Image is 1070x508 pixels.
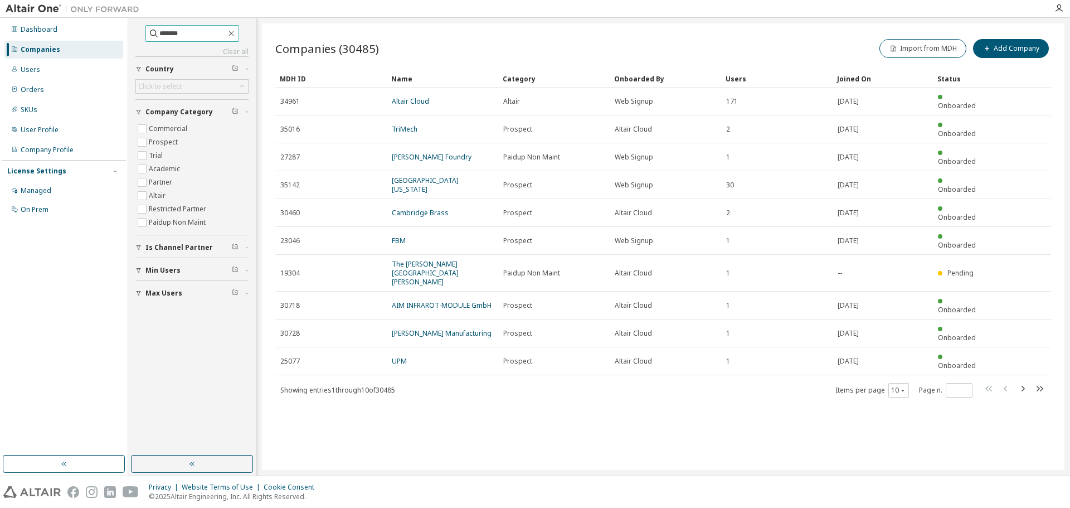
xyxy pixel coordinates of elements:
[86,486,98,498] img: instagram.svg
[149,189,168,202] label: Altair
[615,236,653,245] span: Web Signup
[280,181,300,190] span: 35142
[615,125,652,134] span: Altair Cloud
[280,236,300,245] span: 23046
[135,235,249,260] button: Is Channel Partner
[615,181,653,190] span: Web Signup
[135,47,249,56] a: Clear all
[938,101,976,110] span: Onboarded
[726,357,730,366] span: 1
[149,136,180,149] label: Prospect
[503,125,532,134] span: Prospect
[123,486,139,498] img: youtube.svg
[838,125,859,134] span: [DATE]
[149,149,165,162] label: Trial
[232,243,239,252] span: Clear filter
[264,483,321,492] div: Cookie Consent
[280,70,382,88] div: MDH ID
[145,108,213,117] span: Company Category
[392,236,406,245] a: FBM
[135,100,249,124] button: Company Category
[503,269,560,278] span: Paidup Non Maint
[503,70,605,88] div: Category
[615,357,652,366] span: Altair Cloud
[392,208,449,217] a: Cambridge Brass
[135,281,249,306] button: Max Users
[615,301,652,310] span: Altair Cloud
[891,386,906,395] button: 10
[615,209,652,217] span: Altair Cloud
[21,205,48,214] div: On Prem
[392,124,417,134] a: TriMech
[280,329,300,338] span: 30728
[973,39,1049,58] button: Add Company
[280,97,300,106] span: 34961
[726,97,738,106] span: 171
[503,301,532,310] span: Prospect
[21,125,59,134] div: User Profile
[726,329,730,338] span: 1
[21,45,60,54] div: Companies
[280,153,300,162] span: 27287
[392,301,492,310] a: AIM INFRAROT-MODULE GmbH
[3,486,61,498] img: altair_logo.svg
[280,209,300,217] span: 30460
[280,301,300,310] span: 30718
[838,269,842,278] span: --
[232,65,239,74] span: Clear filter
[6,3,145,14] img: Altair One
[135,57,249,81] button: Country
[838,209,859,217] span: [DATE]
[182,483,264,492] div: Website Terms of Use
[947,268,974,278] span: Pending
[938,333,976,342] span: Onboarded
[937,70,984,88] div: Status
[503,153,560,162] span: Paidup Non Maint
[21,85,44,94] div: Orders
[392,356,407,366] a: UPM
[21,105,37,114] div: SKUs
[879,39,966,58] button: Import from MDH
[145,65,174,74] span: Country
[149,483,182,492] div: Privacy
[726,153,730,162] span: 1
[503,236,532,245] span: Prospect
[615,329,652,338] span: Altair Cloud
[503,97,520,106] span: Altair
[838,301,859,310] span: [DATE]
[149,176,174,189] label: Partner
[149,202,208,216] label: Restricted Partner
[838,329,859,338] span: [DATE]
[392,259,459,287] a: The [PERSON_NAME][GEOGRAPHIC_DATA][PERSON_NAME]
[938,212,976,222] span: Onboarded
[938,185,976,194] span: Onboarded
[614,70,717,88] div: Onboarded By
[232,289,239,298] span: Clear filter
[938,305,976,315] span: Onboarded
[838,153,859,162] span: [DATE]
[392,176,459,194] a: [GEOGRAPHIC_DATA][US_STATE]
[280,269,300,278] span: 19304
[135,258,249,283] button: Min Users
[726,301,730,310] span: 1
[838,181,859,190] span: [DATE]
[838,97,859,106] span: [DATE]
[136,80,248,93] div: Click to select
[67,486,79,498] img: facebook.svg
[615,97,653,106] span: Web Signup
[149,162,182,176] label: Academic
[919,383,972,398] span: Page n.
[838,357,859,366] span: [DATE]
[938,240,976,250] span: Onboarded
[615,153,653,162] span: Web Signup
[726,125,730,134] span: 2
[21,65,40,74] div: Users
[938,361,976,370] span: Onboarded
[503,209,532,217] span: Prospect
[149,492,321,501] p: © 2025 Altair Engineering, Inc. All Rights Reserved.
[21,186,51,195] div: Managed
[726,236,730,245] span: 1
[938,129,976,138] span: Onboarded
[145,289,182,298] span: Max Users
[726,209,730,217] span: 2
